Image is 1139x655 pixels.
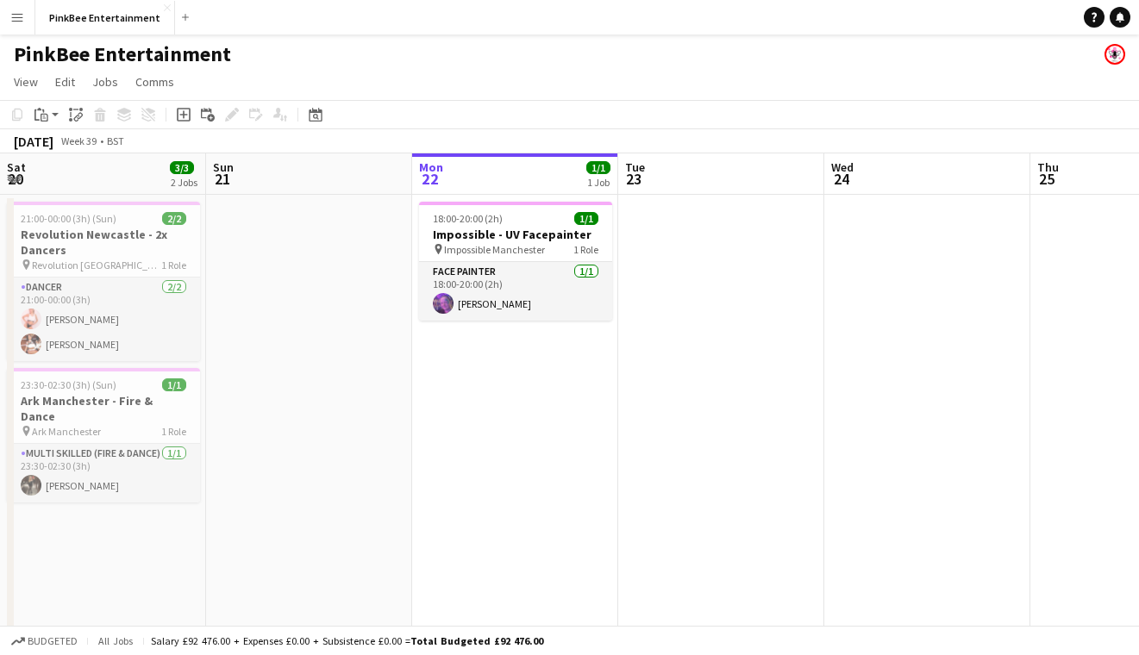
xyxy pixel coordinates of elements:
span: Thu [1037,159,1059,175]
span: 2/2 [162,212,186,225]
span: 3/3 [170,161,194,174]
span: Edit [55,74,75,90]
span: Ark Manchester [32,425,101,438]
span: Sun [213,159,234,175]
span: 1 Role [573,243,598,256]
span: 24 [829,169,854,189]
a: Comms [128,71,181,93]
app-card-role: Multi Skilled (Fire & Dance)1/123:30-02:30 (3h)[PERSON_NAME] [7,444,200,502]
span: 1/1 [574,212,598,225]
h3: Ark Manchester - Fire & Dance [7,393,200,424]
div: Salary £92 476.00 + Expenses £0.00 + Subsistence £0.00 = [151,634,543,647]
div: 1 Job [587,176,610,189]
span: 1 Role [161,425,186,438]
div: 2 Jobs [171,176,197,189]
button: Budgeted [9,632,80,651]
span: 21 [210,169,234,189]
span: Mon [419,159,443,175]
app-job-card: 18:00-20:00 (2h)1/1Impossible - UV Facepainter Impossible Manchester1 RoleFace Painter1/118:00-20... [419,202,612,321]
div: BST [107,134,124,147]
span: 22 [416,169,443,189]
app-user-avatar: Pink Bee [1105,44,1125,65]
h1: PinkBee Entertainment [14,41,231,67]
div: [DATE] [14,133,53,150]
h3: Revolution Newcastle - 2x Dancers [7,227,200,258]
span: Comms [135,74,174,90]
span: 20 [4,169,26,189]
span: Impossible Manchester [444,243,545,256]
app-card-role: Dancer2/221:00-00:00 (3h)[PERSON_NAME][PERSON_NAME] [7,278,200,361]
app-job-card: 23:30-02:30 (3h) (Sun)1/1Ark Manchester - Fire & Dance Ark Manchester1 RoleMulti Skilled (Fire & ... [7,368,200,502]
span: 1/1 [162,378,186,391]
span: 23 [623,169,645,189]
span: 1/1 [586,161,610,174]
span: 18:00-20:00 (2h) [433,212,503,225]
a: Jobs [85,71,125,93]
a: View [7,71,45,93]
span: View [14,74,38,90]
h3: Impossible - UV Facepainter [419,227,612,242]
span: Tue [625,159,645,175]
span: Wed [831,159,854,175]
span: Revolution [GEOGRAPHIC_DATA] [32,259,161,271]
span: 23:30-02:30 (3h) (Sun) [21,378,116,391]
a: Edit [48,71,82,93]
span: Budgeted [28,635,78,647]
span: 1 Role [161,259,186,271]
app-card-role: Face Painter1/118:00-20:00 (2h)[PERSON_NAME] [419,262,612,321]
app-job-card: 21:00-00:00 (3h) (Sun)2/2Revolution Newcastle - 2x Dancers Revolution [GEOGRAPHIC_DATA]1 RoleDanc... [7,202,200,361]
span: 21:00-00:00 (3h) (Sun) [21,212,116,225]
button: PinkBee Entertainment [35,1,175,34]
span: Jobs [92,74,118,90]
span: 25 [1035,169,1059,189]
span: Week 39 [57,134,100,147]
span: Total Budgeted £92 476.00 [410,634,543,647]
span: All jobs [95,634,136,647]
span: Sat [7,159,26,175]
